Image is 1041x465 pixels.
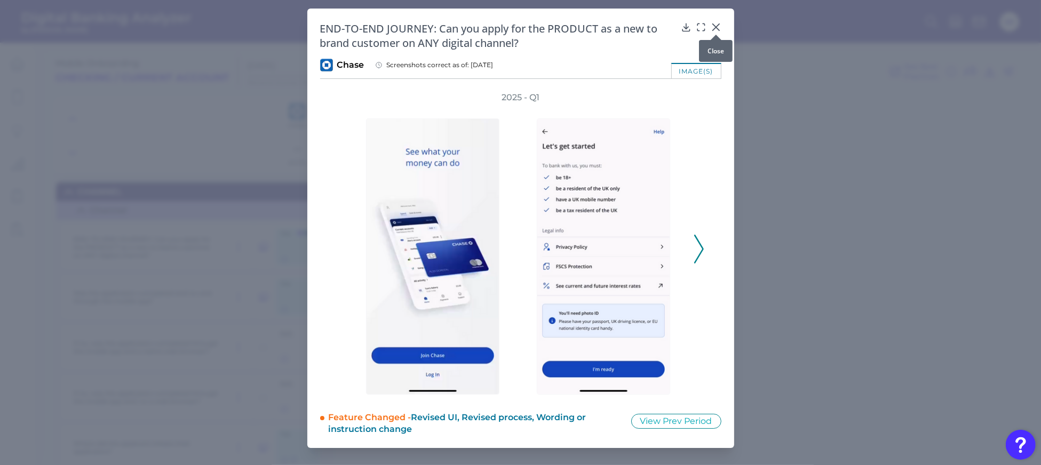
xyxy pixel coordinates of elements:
button: View Prev Period [631,414,721,429]
img: Chase [320,59,333,71]
span: Revised UI, Revised process, Wording or instruction change [329,412,586,434]
h3: 2025 - Q1 [502,92,539,103]
button: Open Resource Center [1006,430,1036,460]
div: image(s) [671,63,721,78]
h2: END-TO-END JOURNEY: Can you apply for the PRODUCT as a new to brand customer on ANY digital channel? [320,21,677,50]
img: Q1-Chase-2025-Onboarding---A---Apply000.png [366,118,499,395]
span: Chase [337,59,364,71]
img: Q1-Chase-2025-Onboarding---A---Apply001.png [537,118,670,395]
span: Screenshots correct as of: [DATE] [387,61,494,69]
div: Close [699,40,733,62]
div: Feature Changed - [329,407,617,435]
